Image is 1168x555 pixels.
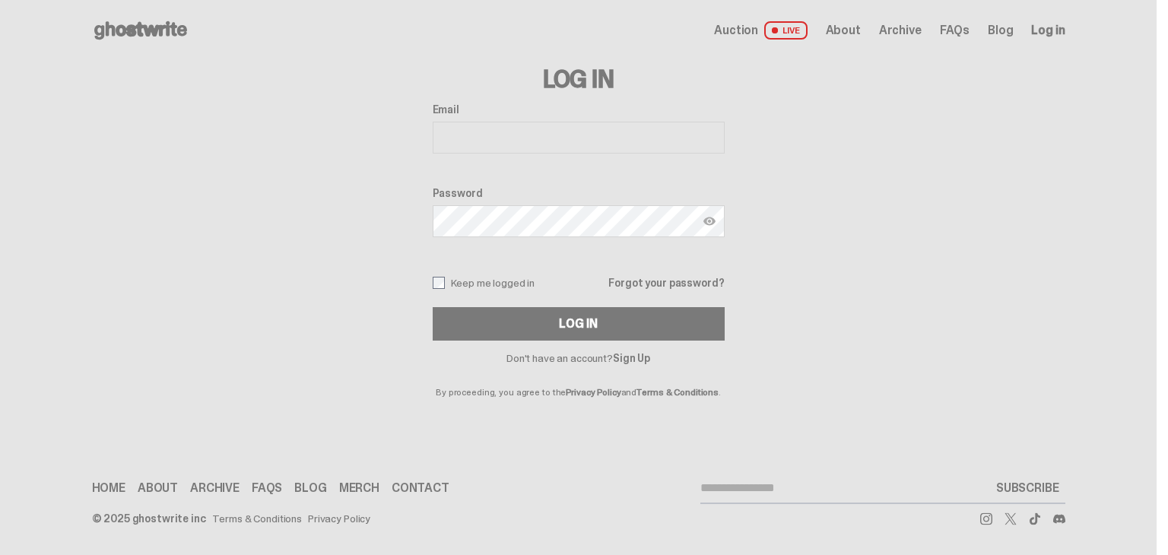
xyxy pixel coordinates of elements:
[636,386,719,398] a: Terms & Conditions
[433,277,535,289] label: Keep me logged in
[990,472,1065,503] button: SUBSCRIBE
[392,482,449,494] a: Contact
[92,512,206,523] div: © 2025 ghostwrite inc
[339,482,379,494] a: Merch
[308,512,370,523] a: Privacy Policy
[433,277,445,289] input: Keep me logged in
[988,24,1013,36] a: Blog
[433,363,725,397] p: By proceeding, you agree to the and .
[433,353,725,363] p: Don't have an account?
[433,187,725,199] label: Password
[212,512,302,523] a: Terms & Conditions
[433,67,725,91] h3: Log In
[613,351,650,365] a: Sign Up
[879,24,922,36] a: Archive
[764,21,808,40] span: LIVE
[714,24,758,36] span: Auction
[92,482,125,494] a: Home
[566,386,620,398] a: Privacy Policy
[190,482,240,494] a: Archive
[608,277,724,288] a: Forgot your password?
[826,24,861,36] a: About
[252,482,282,494] a: FAQs
[559,318,597,330] div: Log In
[703,215,716,227] img: Show password
[138,482,178,494] a: About
[714,21,807,40] a: Auction LIVE
[294,482,326,494] a: Blog
[433,103,725,116] label: Email
[433,307,725,341] button: Log In
[940,24,970,36] a: FAQs
[1031,24,1065,36] a: Log in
